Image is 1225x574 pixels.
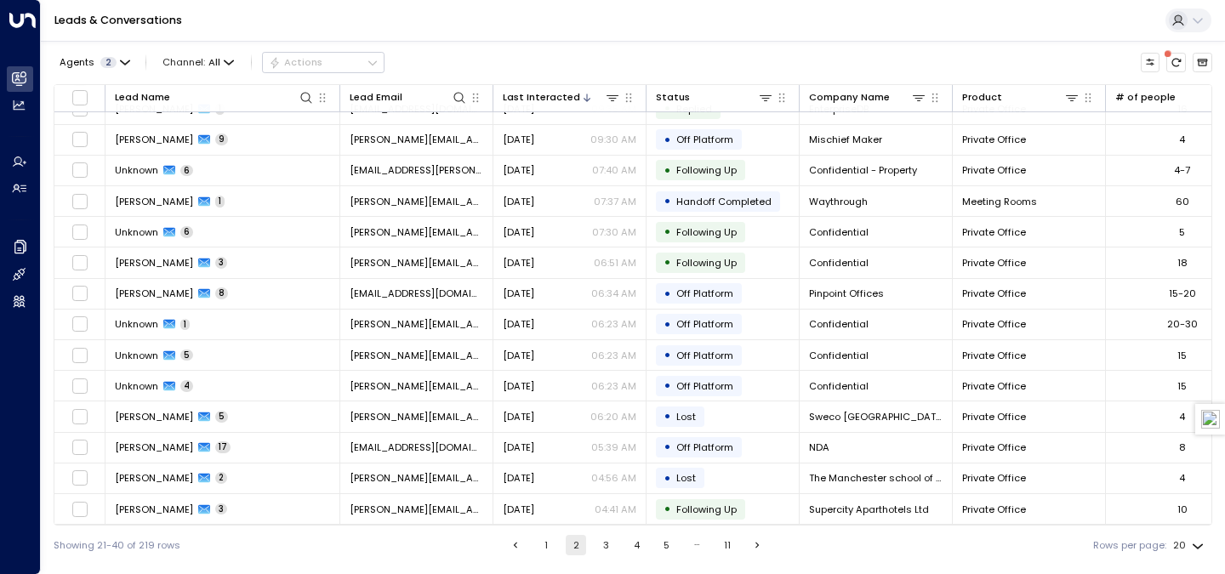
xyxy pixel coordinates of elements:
[503,410,534,423] span: Yesterday
[809,133,882,146] span: Mischief Maker
[676,471,696,485] span: Lost
[594,256,636,270] p: 06:51 AM
[809,225,869,239] span: Confidential
[809,503,929,516] span: Supercity Aparthotels Ltd
[54,13,182,27] a: Leads & Conversations
[962,89,1002,105] div: Product
[676,163,737,177] span: Following Up
[503,225,534,239] span: Yesterday
[1177,256,1188,270] div: 18
[809,349,869,362] span: Confidential
[505,535,526,555] button: Go to previous page
[503,256,534,270] span: Yesterday
[350,410,483,423] span: helen.duffy@sweco.ie
[115,133,193,146] span: Natalie Prout
[664,344,671,367] div: •
[962,440,1026,454] span: Private Office
[115,287,193,300] span: Calum Harper
[115,89,170,105] div: Lead Name
[60,58,94,67] span: Agents
[503,133,534,146] span: Yesterday
[208,57,220,68] span: All
[591,349,636,362] p: 06:23 AM
[115,471,193,485] span: Jonathan Andrew Burniston
[100,57,117,68] span: 2
[1179,225,1185,239] div: 5
[962,410,1026,423] span: Private Office
[590,133,636,146] p: 09:30 AM
[71,469,88,486] span: Toggle select row
[262,52,385,72] div: Button group with a nested menu
[350,471,483,485] span: jonathan.burniston@icloud.com
[71,378,88,395] span: Toggle select row
[71,315,88,332] span: Toggle select row
[664,190,671,213] div: •
[1141,53,1160,72] button: Customize
[71,439,88,456] span: Toggle select row
[215,287,228,299] span: 8
[215,134,228,145] span: 9
[115,225,158,239] span: Unknown
[809,287,884,300] span: Pinpoint Offices
[503,163,534,177] span: Yesterday
[1173,535,1207,556] div: 20
[54,538,180,553] div: Showing 21-40 of 219 rows
[215,411,228,423] span: 5
[1179,410,1185,423] div: 4
[503,317,534,331] span: Yesterday
[962,195,1037,208] span: Meeting Rooms
[809,256,869,270] span: Confidential
[592,225,636,239] p: 07:30 AM
[595,503,636,516] p: 04:41 AM
[656,89,773,105] div: Status
[350,440,483,454] span: sorchaa@me.com
[71,131,88,148] span: Toggle select row
[115,379,158,393] span: Unknown
[180,350,193,361] span: 5
[115,89,314,105] div: Lead Name
[676,440,733,454] span: Off Platform
[1177,379,1187,393] div: 15
[71,193,88,210] span: Toggle select row
[594,195,636,208] p: 07:37 AM
[54,53,134,71] button: Agents2
[591,379,636,393] p: 06:23 AM
[596,535,617,555] button: Go to page 3
[664,159,671,182] div: •
[1193,53,1212,72] button: Archived Leads
[664,220,671,243] div: •
[809,410,943,423] span: Sweco Ireland
[676,379,733,393] span: Off Platform
[748,535,768,555] button: Go to next page
[215,257,227,269] span: 3
[71,501,88,518] span: Toggle select row
[350,349,483,362] span: lydia@tallyworkspace.com
[809,89,890,105] div: Company Name
[1174,163,1190,177] div: 4-7
[71,224,88,241] span: Toggle select row
[269,56,322,68] div: Actions
[717,535,738,555] button: Go to page 11
[115,163,158,177] span: Unknown
[809,440,829,454] span: NDA
[157,53,240,71] span: Channel:
[180,380,193,392] span: 4
[350,503,483,516] span: kathleen@supercityuk.com
[536,535,556,555] button: Go to page 1
[1166,53,1186,72] span: There are new threads available. Refresh the grid to view the latest updates.
[115,317,158,331] span: Unknown
[1167,317,1198,331] div: 20-30
[676,225,737,239] span: Following Up
[115,440,193,454] span: Sorcha Anglim
[809,317,869,331] span: Confidential
[503,195,534,208] span: Yesterday
[664,497,671,520] div: •
[962,317,1026,331] span: Private Office
[664,374,671,397] div: •
[503,89,580,105] div: Last Interacted
[676,256,737,270] span: Following Up
[350,379,483,393] span: lydia@tallyworkspace.com
[664,251,671,274] div: •
[664,405,671,428] div: •
[71,89,88,106] span: Toggle select all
